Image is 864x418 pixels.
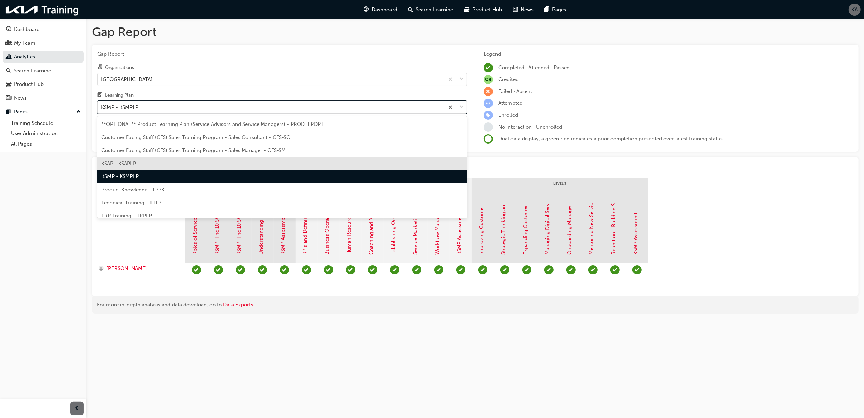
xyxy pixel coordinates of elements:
[101,103,138,111] div: KSMP - KSMPLP
[473,6,502,14] span: Product Hub
[498,64,570,71] span: Completed · Attended · Passed
[14,67,52,75] div: Search Learning
[500,265,509,274] span: learningRecordVerb_COMPLETE-icon
[368,265,377,274] span: learningRecordVerb_COMPLETE-icon
[498,100,523,106] span: Attempted
[105,92,134,99] div: Learning Plan
[484,111,493,120] span: learningRecordVerb_ENROLL-icon
[472,178,648,195] div: Level 3
[633,191,639,255] a: KSMP Assessment - Level 3
[302,265,311,274] span: learningRecordVerb_COMPLETE-icon
[484,63,493,72] span: learningRecordVerb_COMPLETE-icon
[567,194,573,255] a: Onboarding Management
[413,213,419,255] a: Service Marketing
[3,23,84,36] a: Dashboard
[3,37,84,50] a: My Team
[97,301,853,309] div: For more in-depth analysis and data download, go to
[258,265,267,274] span: learningRecordVerb_COMPLETE-icon
[523,166,529,255] a: Expanding Customer Communication
[101,173,139,179] span: KSMP - KSMPLP
[76,108,81,116] span: up-icon
[324,265,333,274] span: learningRecordVerb_COMPLETE-icon
[3,78,84,91] a: Product Hub
[479,174,485,255] a: Improving Customer Management
[359,3,403,17] a: guage-iconDashboard
[552,6,566,14] span: Pages
[101,134,290,140] span: Customer Facing Staff (CFS) Sales Training Program - Sales Consultant - CFS-SC
[8,139,84,149] a: All Pages
[324,198,330,255] a: Business Operation Plan
[501,160,507,255] a: Strategic Thinking and Decision-making
[3,64,84,77] a: Search Learning
[14,25,40,33] div: Dashboard
[513,5,518,14] span: news-icon
[498,88,532,94] span: Failed · Absent
[484,75,493,84] span: null-icon
[3,22,84,106] button: DashboardMy TeamAnalyticsSearch LearningProduct HubNews
[14,108,28,116] div: Pages
[8,128,84,139] a: User Administration
[364,5,369,14] span: guage-icon
[236,265,245,274] span: learningRecordVerb_COMPLETE-icon
[6,54,11,60] span: chart-icon
[105,64,134,71] div: Organisations
[92,24,859,39] h1: Gap Report
[852,6,858,14] span: KA
[416,6,454,14] span: Search Learning
[412,265,421,274] span: learningRecordVerb_COMPLETE-icon
[390,265,399,274] span: learningRecordVerb_COMPLETE-icon
[539,3,572,17] a: pages-iconPages
[484,50,853,58] div: Legend
[545,5,550,14] span: pages-icon
[372,6,398,14] span: Dashboard
[280,192,286,255] a: KSMP Assessment - Level 1
[3,92,84,104] a: News
[3,106,84,118] button: Pages
[6,26,11,33] span: guage-icon
[3,3,81,17] img: kia-training
[484,87,493,96] span: learningRecordVerb_FAIL-icon
[588,265,598,274] span: learningRecordVerb_COMPLETE-icon
[849,4,861,16] button: KA
[521,6,534,14] span: News
[101,213,152,219] span: TRP Training - TRPLP
[457,191,463,255] a: KSMP Assessment - Level 2
[101,187,164,193] span: Product Knowledge - LPPK
[456,265,465,274] span: learningRecordVerb_COMPLETE-icon
[6,40,11,46] span: people-icon
[6,109,11,115] span: pages-icon
[192,196,198,255] a: Roles of Service Manager
[101,147,286,153] span: Customer Facing Staff (CFS) Sales Training Program - Sales Manager - CFS-SM
[106,265,147,272] span: [PERSON_NAME]
[6,68,11,74] span: search-icon
[101,121,324,127] span: **OPTIONAL** Product Learning Plan (Service Advisors and Service Managers) - PROD_LPOPT
[545,183,551,255] a: Managing Digital Service Tools
[434,265,443,274] span: learningRecordVerb_COMPLETE-icon
[484,122,493,132] span: learningRecordVerb_NONE-icon
[435,200,441,255] a: Workflow Management
[632,265,642,274] span: learningRecordVerb_COMPLETE-icon
[97,93,102,99] span: learningplan-icon
[214,265,223,274] span: learningRecordVerb_COMPLETE-icon
[465,5,470,14] span: car-icon
[484,99,493,108] span: learningRecordVerb_ATTEMPT-icon
[99,265,179,272] a: [PERSON_NAME]
[75,404,80,413] span: prev-icon
[478,265,487,274] span: learningRecordVerb_COMPLETE-icon
[280,265,289,274] span: learningRecordVerb_COMPLETE-icon
[459,3,508,17] a: car-iconProduct Hub
[101,199,161,206] span: Technical Training - TTLP
[408,5,413,14] span: search-icon
[6,95,11,101] span: news-icon
[6,81,11,88] span: car-icon
[522,265,531,274] span: learningRecordVerb_COMPLETE-icon
[610,265,620,274] span: learningRecordVerb_COMPLETE-icon
[3,51,84,63] a: Analytics
[14,94,27,102] div: News
[97,50,467,58] span: Gap Report
[508,3,539,17] a: news-iconNews
[101,160,136,167] span: KSAP - KSAPLP
[498,136,724,142] span: Dual data display; a green ring indicates a prior completion presented over latest training status.
[544,265,554,274] span: learningRecordVerb_COMPLETE-icon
